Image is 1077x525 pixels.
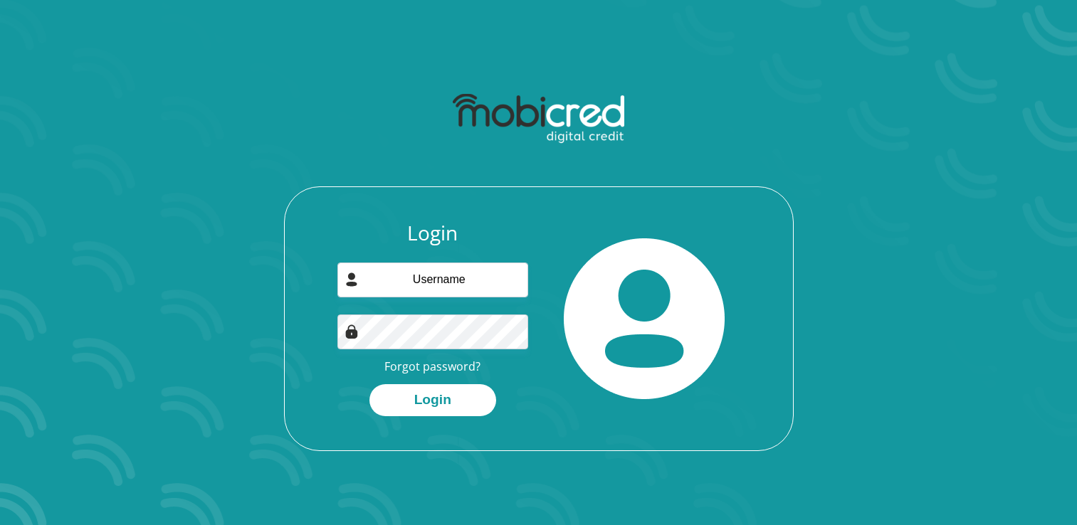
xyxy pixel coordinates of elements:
img: mobicred logo [453,94,624,144]
h3: Login [337,221,528,245]
button: Login [369,384,496,416]
a: Forgot password? [384,359,480,374]
img: user-icon image [345,272,359,287]
img: Image [345,324,359,339]
input: Username [337,262,528,297]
